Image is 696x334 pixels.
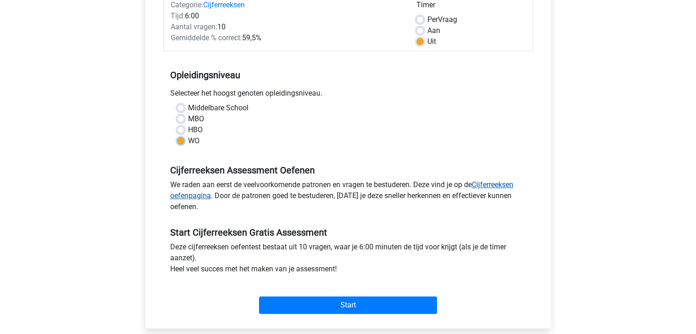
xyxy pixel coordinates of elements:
[171,11,185,20] span: Tijd:
[171,0,203,9] span: Categorie:
[164,32,410,43] div: 59,5%
[164,22,410,32] div: 10
[170,165,526,176] h5: Cijferreeksen Assessment Oefenen
[188,102,248,113] label: Middelbare School
[170,66,526,84] h5: Opleidingsniveau
[203,0,245,9] a: Cijferreeksen
[163,242,533,278] div: Deze cijferreeksen oefentest bestaat uit 10 vragen, waar je 6:00 minuten de tijd voor krijgt (als...
[170,227,526,238] h5: Start Cijferreeksen Gratis Assessment
[171,22,217,31] span: Aantal vragen:
[427,25,440,36] label: Aan
[188,113,204,124] label: MBO
[427,15,438,24] span: Per
[163,88,533,102] div: Selecteer het hoogst genoten opleidingsniveau.
[188,135,200,146] label: WO
[427,14,457,25] label: Vraag
[188,124,203,135] label: HBO
[164,11,410,22] div: 6:00
[427,36,436,47] label: Uit
[163,179,533,216] div: We raden aan eerst de veelvoorkomende patronen en vragen te bestuderen. Deze vind je op de . Door...
[171,33,242,42] span: Gemiddelde % correct:
[259,296,437,314] input: Start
